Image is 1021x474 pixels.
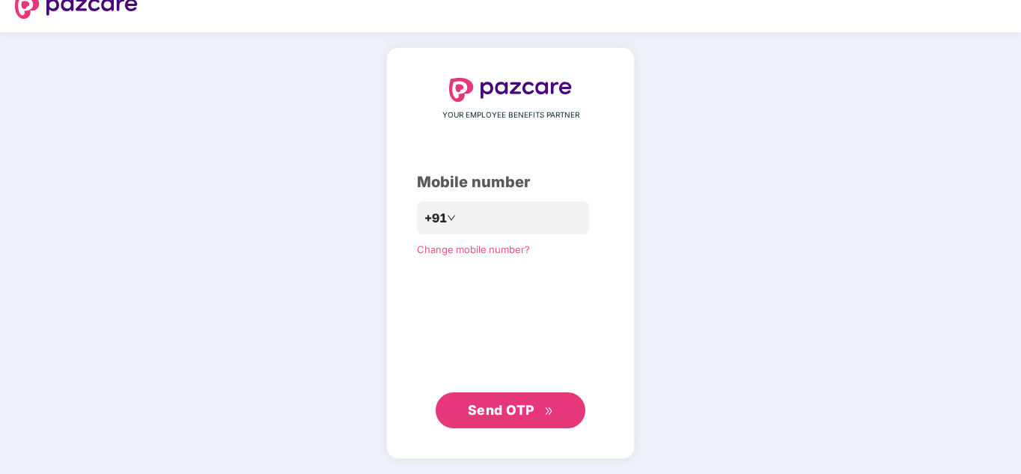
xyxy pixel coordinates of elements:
[447,213,456,222] span: down
[417,171,604,194] div: Mobile number
[468,402,534,418] span: Send OTP
[544,407,554,416] span: double-right
[449,78,572,102] img: logo
[442,109,579,121] span: YOUR EMPLOYEE BENEFITS PARTNER
[417,243,530,255] a: Change mobile number?
[424,209,447,228] span: +91
[436,392,585,428] button: Send OTPdouble-right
